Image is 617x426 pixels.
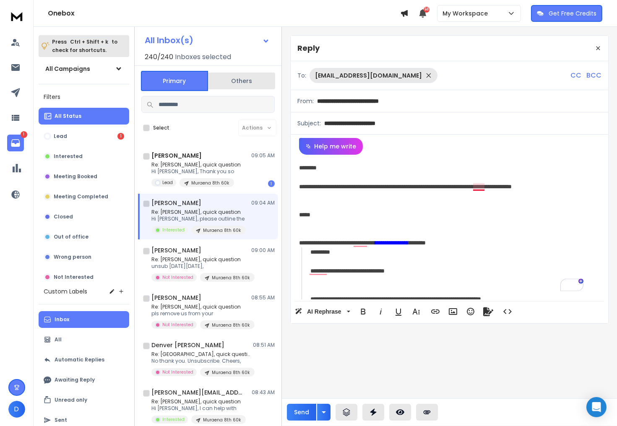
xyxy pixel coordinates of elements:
p: CC [570,70,581,81]
p: Automatic Replies [55,356,104,363]
button: All Campaigns [39,60,129,77]
button: Emoticons [463,303,479,320]
p: Lead [162,179,173,186]
button: D [8,401,25,418]
p: Muraena 8th 60k [191,180,229,186]
p: 1 [21,131,27,138]
p: Muraena 8th 60k [203,227,241,234]
p: Not Interested [162,274,193,281]
p: 08:43 AM [252,389,275,396]
h1: [PERSON_NAME] [151,151,202,160]
p: Meeting Booked [54,173,97,180]
button: Not Interested [39,269,129,286]
p: Re: [PERSON_NAME], quick question [151,161,241,168]
p: Muraena 8th 60k [203,417,241,423]
h1: [PERSON_NAME] [151,294,201,302]
p: My Workspace [443,9,491,18]
p: Interested [54,153,83,160]
span: Ctrl + Shift + k [69,37,109,47]
div: To enrich screen reader interactions, please activate Accessibility in Grammarly extension settings [291,155,608,299]
p: [EMAIL_ADDRESS][DOMAIN_NAME] [315,71,422,80]
p: pls remove us from your [151,310,252,317]
p: Meeting Completed [54,193,108,200]
p: Hi [PERSON_NAME], Thank you so [151,168,241,175]
p: Hi [PERSON_NAME], please outline the [151,216,246,222]
h3: Custom Labels [44,287,87,296]
p: Out of office [54,234,89,240]
button: AI Rephrase [293,303,352,320]
button: Bold (Ctrl+B) [355,303,371,320]
p: Inbox [55,316,69,323]
button: Automatic Replies [39,351,129,368]
p: Sent [55,417,67,423]
button: Primary [141,71,208,91]
p: Muraena 8th 60k [212,369,250,376]
p: unsub [DATE][DATE], [151,263,252,270]
h3: Inboxes selected [175,52,231,62]
h1: Denver [PERSON_NAME] [151,341,224,349]
button: Insert Image (Ctrl+P) [445,303,461,320]
p: Wrong person [54,254,91,260]
p: Interested [162,416,185,423]
a: 1 [7,135,24,151]
button: Get Free Credits [531,5,602,22]
div: Open Intercom Messenger [586,397,607,417]
button: Signature [480,303,496,320]
span: AI Rephrase [305,308,343,315]
p: Get Free Credits [549,9,596,18]
button: Out of office [39,229,129,245]
button: Interested [39,148,129,165]
p: Awaiting Reply [55,377,95,383]
button: Lead1 [39,128,129,145]
p: 09:00 AM [251,247,275,254]
div: 1 [268,180,275,187]
button: Inbox [39,311,129,328]
p: Subject: [297,119,321,127]
p: Not Interested [162,369,193,375]
label: Select [153,125,169,131]
button: All Status [39,108,129,125]
button: Underline (Ctrl+U) [391,303,406,320]
p: 08:51 AM [253,342,275,348]
button: Help me write [299,138,363,155]
p: All Status [55,113,81,119]
p: 09:05 AM [251,152,275,159]
p: 08:55 AM [251,294,275,301]
p: Re: [PERSON_NAME], quick question [151,256,252,263]
p: Closed [54,213,73,220]
button: All Inbox(s) [138,32,276,49]
p: Hi [PERSON_NAME], I can help with [151,405,246,412]
p: Lead [54,133,67,140]
p: Muraena 8th 60k [212,322,250,328]
img: logo [8,8,25,24]
p: Unread only [55,397,87,403]
p: Interested [162,227,185,233]
button: Unread only [39,392,129,408]
h3: Filters [39,91,129,103]
button: Italic (Ctrl+I) [373,303,389,320]
button: Awaiting Reply [39,371,129,388]
p: Re: [PERSON_NAME], quick question [151,398,246,405]
h1: All Inbox(s) [145,36,193,44]
h1: All Campaigns [45,65,90,73]
p: 09:04 AM [251,200,275,206]
button: Closed [39,208,129,225]
button: Meeting Booked [39,168,129,185]
p: Not Interested [54,274,94,281]
span: 50 [424,7,430,13]
p: Re: [PERSON_NAME], quick question [151,304,252,310]
p: Not Interested [162,322,193,328]
button: More Text [408,303,424,320]
h1: [PERSON_NAME] [151,246,201,255]
p: Re: [PERSON_NAME], quick question [151,209,246,216]
button: Insert Link (Ctrl+K) [427,303,443,320]
h1: Onebox [48,8,400,18]
div: 1 [117,133,124,140]
h1: [PERSON_NAME] [151,199,201,207]
button: Code View [500,303,515,320]
p: Muraena 8th 60k [212,275,250,281]
p: Re: [GEOGRAPHIC_DATA], quick question [151,351,252,358]
button: All [39,331,129,348]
